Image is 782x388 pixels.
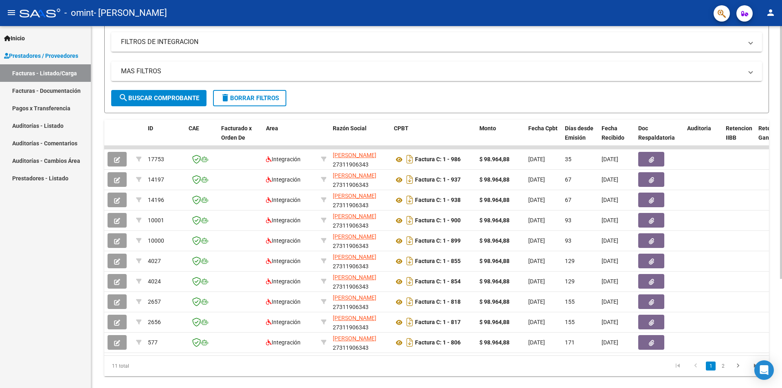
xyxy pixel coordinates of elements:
strong: Factura C: 1 - 854 [415,278,461,285]
datatable-header-cell: Area [263,120,318,156]
span: Buscar Comprobante [119,94,199,102]
span: [DATE] [602,258,618,264]
span: [DATE] [602,237,618,244]
i: Descargar documento [404,254,415,267]
span: 17753 [148,156,164,162]
span: Razón Social [333,125,367,132]
span: 14196 [148,197,164,203]
span: Integración [266,156,301,162]
strong: $ 98.964,88 [479,319,510,325]
strong: $ 98.964,88 [479,298,510,305]
a: 2 [718,362,728,370]
span: Monto [479,125,496,132]
span: 93 [565,237,571,244]
span: Integración [266,278,301,285]
span: Borrar Filtros [220,94,279,102]
span: 155 [565,319,575,325]
datatable-header-cell: Fecha Cpbt [525,120,562,156]
span: 4027 [148,258,161,264]
div: 11 total [104,356,236,376]
a: go to first page [670,362,685,370]
i: Descargar documento [404,193,415,206]
span: Integración [266,217,301,224]
span: [DATE] [528,258,545,264]
span: 171 [565,339,575,346]
strong: Factura C: 1 - 937 [415,177,461,183]
datatable-header-cell: CPBT [391,120,476,156]
div: 27311906343 [333,293,387,310]
a: go to last page [748,362,764,370]
span: 129 [565,258,575,264]
span: 67 [565,197,571,203]
span: Area [266,125,278,132]
a: 1 [706,362,716,370]
div: 27311906343 [333,191,387,208]
i: Descargar documento [404,336,415,349]
span: [PERSON_NAME] [333,193,376,199]
li: page 1 [705,359,717,373]
span: 4024 [148,278,161,285]
datatable-header-cell: ID [145,120,185,156]
datatable-header-cell: CAE [185,120,218,156]
datatable-header-cell: Auditoria [684,120,723,156]
span: [PERSON_NAME] [333,172,376,179]
strong: $ 98.964,88 [479,237,510,244]
span: [DATE] [528,237,545,244]
span: [DATE] [528,319,545,325]
span: 93 [565,217,571,224]
span: [PERSON_NAME] [333,274,376,281]
strong: $ 98.964,88 [479,197,510,203]
span: Integración [266,339,301,346]
mat-panel-title: MAS FILTROS [121,67,742,76]
div: 27311906343 [333,313,387,331]
span: - omint [64,4,94,22]
i: Descargar documento [404,234,415,247]
span: [DATE] [528,298,545,305]
span: Facturado x Orden De [221,125,252,141]
i: Descargar documento [404,275,415,288]
div: 27311906343 [333,334,387,351]
span: 67 [565,176,571,183]
datatable-header-cell: Fecha Recibido [598,120,635,156]
mat-icon: person [766,8,775,18]
span: [PERSON_NAME] [333,294,376,301]
strong: Factura C: 1 - 938 [415,197,461,204]
datatable-header-cell: Días desde Emisión [562,120,598,156]
mat-icon: menu [7,8,16,18]
span: Integración [266,258,301,264]
strong: $ 98.964,88 [479,217,510,224]
span: [DATE] [602,197,618,203]
span: [PERSON_NAME] [333,315,376,321]
span: 2656 [148,319,161,325]
div: 27311906343 [333,232,387,249]
strong: $ 98.964,88 [479,258,510,264]
mat-expansion-panel-header: FILTROS DE INTEGRACION [111,32,762,52]
mat-icon: search [119,93,128,103]
span: Integración [266,298,301,305]
span: 10000 [148,237,164,244]
strong: Factura C: 1 - 818 [415,299,461,305]
strong: Factura C: 1 - 899 [415,238,461,244]
span: Fecha Recibido [602,125,624,141]
li: page 2 [717,359,729,373]
span: Días desde Emisión [565,125,593,141]
datatable-header-cell: Monto [476,120,525,156]
span: [PERSON_NAME] [333,213,376,219]
span: [DATE] [528,217,545,224]
mat-panel-title: FILTROS DE INTEGRACION [121,37,742,46]
span: Prestadores / Proveedores [4,51,78,60]
div: Open Intercom Messenger [754,360,774,380]
datatable-header-cell: Razón Social [329,120,391,156]
strong: $ 98.964,88 [479,156,510,162]
span: 14197 [148,176,164,183]
strong: Factura C: 1 - 855 [415,258,461,265]
span: [DATE] [602,319,618,325]
span: Inicio [4,34,25,43]
span: Fecha Cpbt [528,125,558,132]
a: go to previous page [688,362,703,370]
span: [DATE] [602,217,618,224]
span: [DATE] [602,298,618,305]
span: 35 [565,156,571,162]
span: CAE [189,125,199,132]
span: 10001 [148,217,164,224]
